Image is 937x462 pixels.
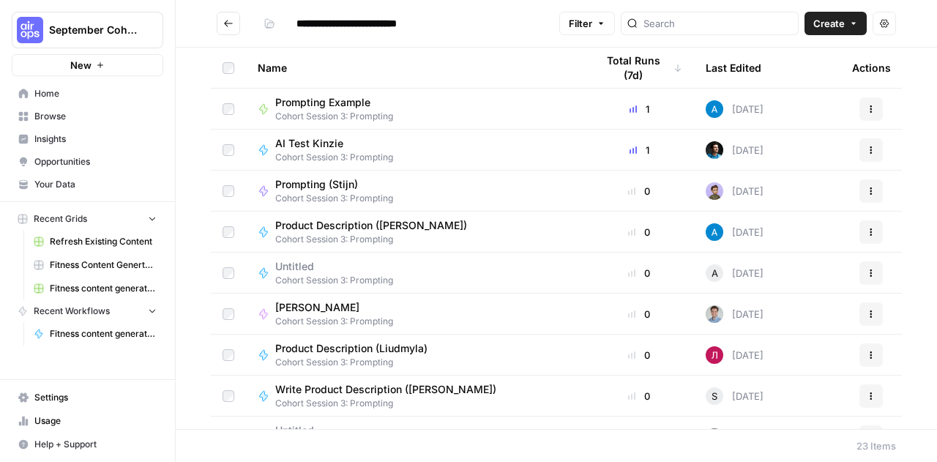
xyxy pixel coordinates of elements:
[34,212,87,226] span: Recent Grids
[706,223,764,241] div: [DATE]
[275,341,428,356] span: Product Description (Liudmyla)
[17,17,43,43] img: September Cohort Logo
[50,282,157,295] span: Fitness content generator ([PERSON_NAME])
[258,259,572,287] a: UntitledCohort Session 3: Prompting
[813,16,845,31] span: Create
[275,177,381,192] span: Prompting (Stijn)
[34,391,157,404] span: Settings
[12,386,163,409] a: Settings
[258,423,572,451] a: UntitledCohort Session 3: Prompting
[70,58,92,72] span: New
[12,300,163,322] button: Recent Workflows
[706,346,764,364] div: [DATE]
[559,12,615,35] button: Filter
[12,208,163,230] button: Recent Grids
[12,54,163,76] button: New
[275,300,381,315] span: [PERSON_NAME]
[12,150,163,174] a: Opportunities
[49,23,138,37] span: September Cohort
[706,346,723,364] img: o40g34h41o3ydjkzar3qf09tazp8
[596,48,682,88] div: Total Runs (7d)
[50,235,157,248] span: Refresh Existing Content
[275,356,439,369] span: Cohort Session 3: Prompting
[706,182,764,200] div: [DATE]
[258,300,572,328] a: [PERSON_NAME]Cohort Session 3: Prompting
[34,110,157,123] span: Browse
[27,253,163,277] a: Fitness Content Genertor ([PERSON_NAME])
[12,127,163,151] a: Insights
[569,16,592,31] span: Filter
[275,192,393,205] span: Cohort Session 3: Prompting
[275,259,381,274] span: Untitled
[856,439,896,453] div: 23 Items
[34,438,157,451] span: Help + Support
[275,151,393,164] span: Cohort Session 3: Prompting
[34,414,157,428] span: Usage
[12,82,163,105] a: Home
[706,141,764,159] div: [DATE]
[852,48,891,88] div: Actions
[596,389,682,403] div: 0
[27,322,163,346] a: Fitness content generator ([PERSON_NAME])
[706,305,723,323] img: jfqs3079v2d0ynct2zz6w6q7w8l7
[275,274,393,287] span: Cohort Session 3: Prompting
[706,305,764,323] div: [DATE]
[34,87,157,100] span: Home
[27,277,163,300] a: Fitness content generator ([PERSON_NAME])
[706,264,764,282] div: [DATE]
[258,48,572,88] div: Name
[712,389,717,403] span: S
[596,307,682,321] div: 0
[12,105,163,128] a: Browse
[12,12,163,48] button: Workspace: September Cohort
[596,184,682,198] div: 0
[275,397,508,410] span: Cohort Session 3: Prompting
[258,218,572,246] a: Product Description ([PERSON_NAME])Cohort Session 3: Prompting
[706,48,761,88] div: Last Edited
[258,382,572,410] a: Write Product Description ([PERSON_NAME])Cohort Session 3: Prompting
[275,315,393,328] span: Cohort Session 3: Prompting
[706,428,764,446] div: [DATE]
[706,100,764,118] div: [DATE]
[706,387,764,405] div: [DATE]
[596,225,682,239] div: 0
[275,423,381,438] span: Untitled
[596,266,682,280] div: 0
[706,223,723,241] img: o3cqybgnmipr355j8nz4zpq1mc6x
[712,266,718,280] span: A
[12,173,163,196] a: Your Data
[258,177,572,205] a: Prompting (Stijn)Cohort Session 3: Prompting
[805,12,867,35] button: Create
[596,143,682,157] div: 1
[275,382,496,397] span: Write Product Description ([PERSON_NAME])
[258,136,572,164] a: AI Test KinzieCohort Session 3: Prompting
[275,110,393,123] span: Cohort Session 3: Prompting
[275,136,381,151] span: AI Test Kinzie
[275,233,479,246] span: Cohort Session 3: Prompting
[275,95,381,110] span: Prompting Example
[596,102,682,116] div: 1
[275,218,467,233] span: Product Description ([PERSON_NAME])
[706,182,723,200] img: ruybxce7esr7yef6hou754u07ter
[706,428,723,446] img: 894gttvz9wke5ep6j4bcvijddnxm
[706,141,723,159] img: 6iwjkt19mnewtdjl7e5d8iupjbu8
[643,16,792,31] input: Search
[50,258,157,272] span: Fitness Content Genertor ([PERSON_NAME])
[706,100,723,118] img: o3cqybgnmipr355j8nz4zpq1mc6x
[258,341,572,369] a: Product Description (Liudmyla)Cohort Session 3: Prompting
[34,155,157,168] span: Opportunities
[596,348,682,362] div: 0
[34,178,157,191] span: Your Data
[34,305,110,318] span: Recent Workflows
[27,230,163,253] a: Refresh Existing Content
[34,133,157,146] span: Insights
[50,327,157,340] span: Fitness content generator ([PERSON_NAME])
[258,95,572,123] a: Prompting ExampleCohort Session 3: Prompting
[12,433,163,456] button: Help + Support
[12,409,163,433] a: Usage
[217,12,240,35] button: Go back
